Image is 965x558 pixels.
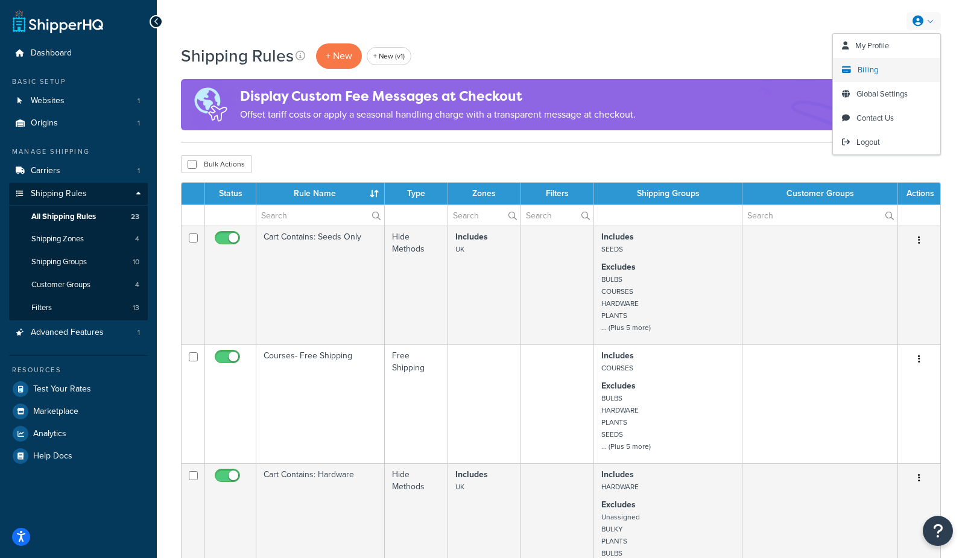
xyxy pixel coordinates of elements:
span: 1 [138,96,140,106]
a: Analytics [9,423,148,445]
small: SEEDS [601,244,623,255]
span: 1 [138,328,140,338]
a: Shipping Zones 4 [9,228,148,250]
small: BULBS COURSES HARDWARE PLANTS ... (Plus 5 more) [601,274,651,333]
span: Logout [856,136,880,148]
strong: Includes [601,349,634,362]
small: COURSES [601,363,633,373]
span: All Shipping Rules [31,212,96,222]
td: Cart Contains: Seeds Only [256,226,385,344]
a: All Shipping Rules 23 [9,206,148,228]
span: Shipping Zones [31,234,84,244]
a: Contact Us [833,106,940,130]
a: Dashboard [9,42,148,65]
span: Origins [31,118,58,128]
h4: Display Custom Fee Messages at Checkout [240,86,636,106]
span: Filters [31,303,52,313]
li: Shipping Zones [9,228,148,250]
a: Help Docs [9,445,148,467]
th: Shipping Groups [594,183,743,204]
span: 23 [131,212,139,222]
a: Test Your Rates [9,378,148,400]
span: Billing [858,64,878,75]
li: Shipping Groups [9,251,148,273]
small: BULBS HARDWARE PLANTS SEEDS ... (Plus 5 more) [601,393,651,452]
strong: Includes [601,230,634,243]
img: duties-banner-06bc72dcb5fe05cb3f9472aba00be2ae8eb53ab6f0d8bb03d382ba314ac3c341.png [181,79,240,130]
td: Courses- Free Shipping [256,344,385,463]
a: Global Settings [833,82,940,106]
a: Websites 1 [9,90,148,112]
a: Logout [833,130,940,154]
input: Search [448,205,521,226]
span: Marketplace [33,407,78,417]
strong: Excludes [601,379,636,392]
a: Carriers 1 [9,160,148,182]
li: Filters [9,297,148,319]
th: Type [385,183,448,204]
small: UK [455,481,464,492]
strong: Excludes [601,498,636,511]
span: Global Settings [856,88,908,100]
a: Origins 1 [9,112,148,135]
li: Carriers [9,160,148,182]
th: Customer Groups [742,183,898,204]
span: Carriers [31,166,60,176]
strong: Includes [601,468,634,481]
th: Actions [898,183,940,204]
li: Shipping Rules [9,183,148,320]
span: Shipping Rules [31,189,87,199]
li: Websites [9,90,148,112]
button: Open Resource Center [923,516,953,546]
button: Bulk Actions [181,155,252,173]
span: My Profile [855,40,889,51]
a: Billing [833,58,940,82]
span: 4 [135,234,139,244]
span: 1 [138,118,140,128]
a: Shipping Groups 10 [9,251,148,273]
th: Status [205,183,256,204]
span: Help Docs [33,451,72,461]
span: Analytics [33,429,66,439]
span: 13 [133,303,139,313]
small: HARDWARE [601,481,639,492]
span: 10 [133,257,139,267]
th: Rule Name : activate to sort column ascending [256,183,385,204]
strong: Excludes [601,261,636,273]
span: Test Your Rates [33,384,91,395]
strong: Includes [455,230,488,243]
th: Filters [521,183,594,204]
a: Shipping Rules [9,183,148,205]
li: Customer Groups [9,274,148,296]
p: + New [316,43,362,68]
p: Offset tariff costs or apply a seasonal handling charge with a transparent message at checkout. [240,106,636,123]
div: Resources [9,365,148,375]
small: UK [455,244,464,255]
a: Customer Groups 4 [9,274,148,296]
span: Customer Groups [31,280,90,290]
input: Search [521,205,593,226]
input: Search [742,205,897,226]
th: Zones [448,183,522,204]
a: Marketplace [9,401,148,422]
li: All Shipping Rules [9,206,148,228]
span: Dashboard [31,48,72,59]
span: Contact Us [856,112,894,124]
div: Basic Setup [9,77,148,87]
a: + New (v1) [367,47,411,65]
a: Advanced Features 1 [9,322,148,344]
li: Advanced Features [9,322,148,344]
a: My Profile [833,34,940,58]
span: 4 [135,280,139,290]
span: Websites [31,96,65,106]
td: Free Shipping [385,344,448,463]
